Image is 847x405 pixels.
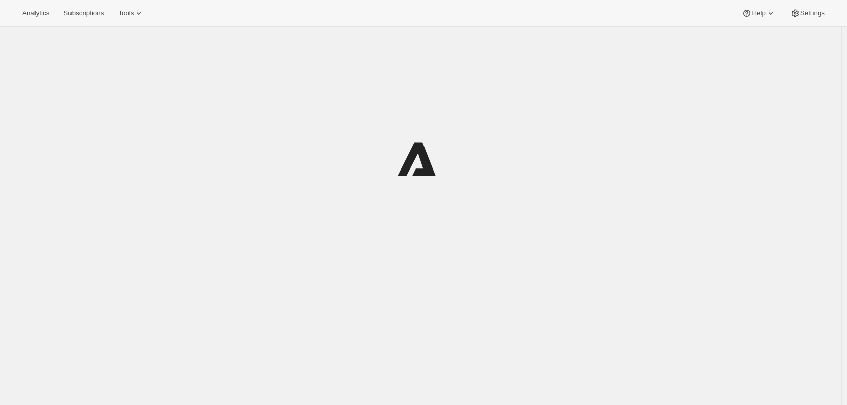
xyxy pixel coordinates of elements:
[118,9,134,17] span: Tools
[22,9,49,17] span: Analytics
[57,6,110,20] button: Subscriptions
[800,9,825,17] span: Settings
[112,6,150,20] button: Tools
[16,6,55,20] button: Analytics
[735,6,782,20] button: Help
[752,9,765,17] span: Help
[784,6,831,20] button: Settings
[63,9,104,17] span: Subscriptions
